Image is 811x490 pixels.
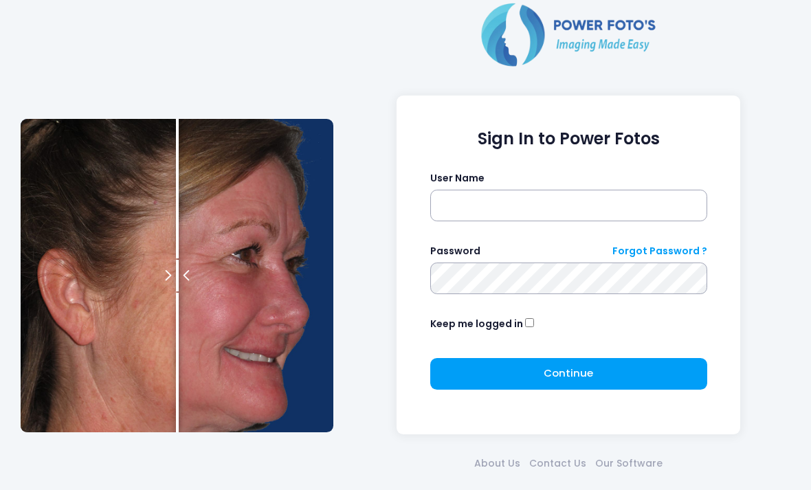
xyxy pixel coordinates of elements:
a: Contact Us [525,456,591,471]
h1: Sign In to Power Fotos [430,129,707,149]
a: Our Software [591,456,667,471]
label: Keep me logged in [430,317,523,331]
label: User Name [430,171,485,186]
a: About Us [470,456,525,471]
span: Continue [544,366,593,380]
button: Continue [430,358,707,390]
a: Forgot Password ? [612,244,707,258]
label: Password [430,244,480,258]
